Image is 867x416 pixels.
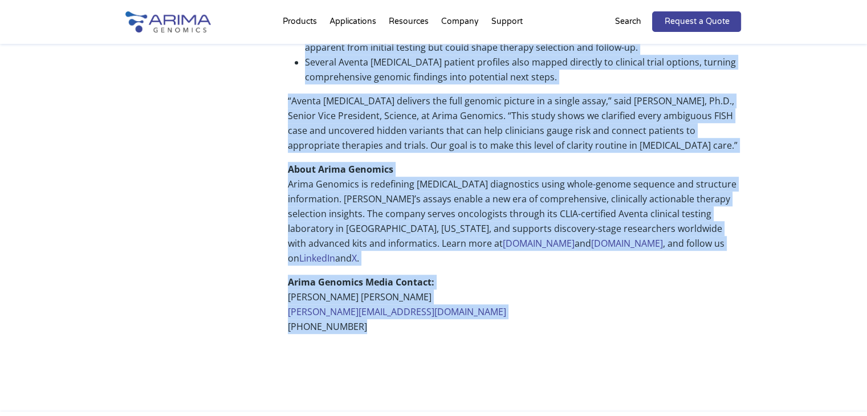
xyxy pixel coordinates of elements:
[503,237,575,250] a: [DOMAIN_NAME]
[288,305,506,318] a: [PERSON_NAME][EMAIL_ADDRESS][DOMAIN_NAME]
[125,11,211,32] img: Arima-Genomics-logo
[288,276,434,288] strong: Arima Genomics Media Contact:
[305,55,741,84] li: Several Aventa [MEDICAL_DATA] patient profiles also mapped directly to clinical trial options, tu...
[591,237,663,250] a: [DOMAIN_NAME]
[288,93,741,162] p: “Aventa [MEDICAL_DATA] delivers the full genomic picture in a single assay,” said [PERSON_NAME], ...
[288,275,741,334] p: [PERSON_NAME] [PERSON_NAME] [PHONE_NUMBER]
[299,252,335,264] a: LinkedIn
[288,162,741,275] p: Arima Genomics is redefining [MEDICAL_DATA] diagnostics using whole-genome sequence and structure...
[352,252,357,264] a: X
[288,163,393,176] strong: About Arima Genomics
[614,14,641,29] p: Search
[652,11,741,32] a: Request a Quote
